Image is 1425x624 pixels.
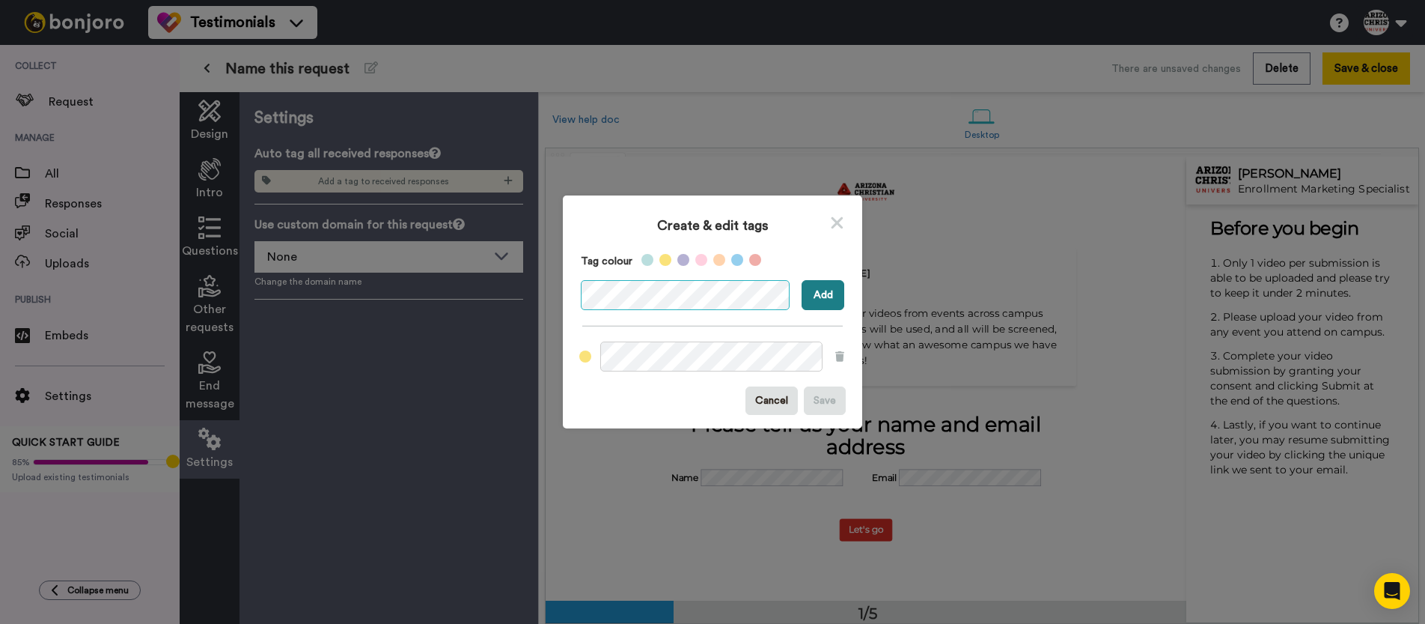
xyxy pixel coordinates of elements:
[802,280,844,310] button: Add
[581,254,638,270] label: Tag colour
[745,387,798,415] button: Cancel
[1374,573,1410,609] div: Open Intercom Messenger
[657,215,769,236] p: Create & edit tags
[804,387,846,415] button: Save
